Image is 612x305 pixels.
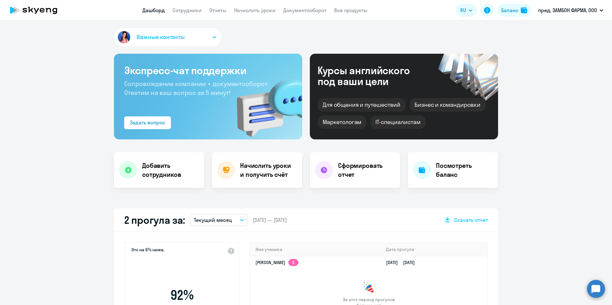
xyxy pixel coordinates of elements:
[124,64,292,77] h3: Экспресс-чат поддержки
[124,214,185,226] h2: 2 прогула за:
[145,287,219,303] span: 92 %
[124,116,171,129] button: Задать вопрос
[117,30,132,45] img: avatar
[521,7,527,13] img: balance
[362,281,375,294] img: congrats
[114,28,221,46] button: Важные контакты
[386,260,420,265] a: [DATE][DATE]
[538,6,597,14] p: пред, ЗАМБОН ФАРМА, ООО
[501,6,518,14] div: Баланс
[209,7,226,13] a: Отчеты
[288,259,298,266] app-skyeng-badge: 2
[130,119,165,126] div: Задать вопрос
[334,7,367,13] a: Все продукты
[142,161,199,179] h4: Добавить сотрудников
[131,247,165,254] span: Это на 6% ниже,
[137,33,185,41] span: Важные контакты
[253,216,287,223] span: [DATE] — [DATE]
[381,243,487,256] th: Дата прогула
[190,214,248,226] button: Текущий месяц
[228,67,302,139] img: bg-img
[460,6,466,14] span: RU
[142,7,165,13] a: Дашборд
[173,7,202,13] a: Сотрудники
[250,243,381,256] th: Имя ученика
[436,161,493,179] h4: Посмотреть баланс
[240,161,296,179] h4: Начислить уроки и получить счёт
[318,115,366,129] div: Маркетологам
[194,216,232,224] p: Текущий месяц
[283,7,326,13] a: Документооборот
[409,98,486,112] div: Бизнес и командировки
[370,115,425,129] div: IT-специалистам
[124,80,269,97] span: Сопровождение компании + документооборот. Ответим на ваш вопрос за 5 минут!
[456,4,477,17] button: RU
[535,3,607,18] button: пред, ЗАМБОН ФАРМА, ООО
[338,161,395,179] h4: Сформировать отчет
[318,65,427,87] div: Курсы английского под ваши цели
[318,98,406,112] div: Для общения и путешествий
[497,4,531,17] button: Балансbalance
[234,7,276,13] a: Начислить уроки
[255,260,298,265] a: [PERSON_NAME]2
[454,216,488,223] span: Скачать отчет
